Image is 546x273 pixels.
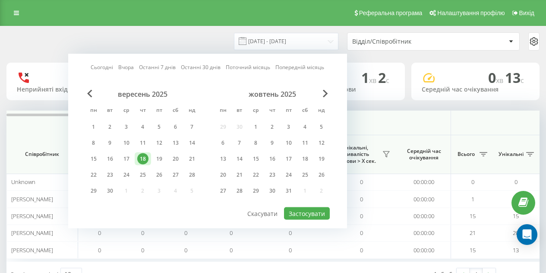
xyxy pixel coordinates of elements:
[151,152,167,165] div: пт 19 вер 2025 р.
[167,121,184,133] div: сб 6 вер 2025 р.
[488,68,505,87] span: 0
[167,168,184,181] div: сб 27 вер 2025 р.
[386,76,389,85] span: c
[519,10,534,16] span: Вихід
[283,121,294,133] div: 3
[85,136,102,149] div: пн 8 вер 2025 р.
[11,178,35,186] span: Unknown
[316,137,327,149] div: 12
[154,137,165,149] div: 12
[437,10,505,16] span: Налаштування профілю
[184,121,200,133] div: нд 7 вер 2025 р.
[243,207,283,220] button: Скасувати
[281,152,297,165] div: пт 17 жовт 2025 р.
[471,178,474,186] span: 0
[297,168,313,181] div: сб 25 жовт 2025 р.
[104,185,116,197] div: 30
[231,184,248,197] div: вт 28 жовт 2025 р.
[316,153,327,165] div: 19
[505,68,524,87] span: 13
[283,153,294,165] div: 17
[186,105,199,117] abbr: неділя
[514,178,518,186] span: 0
[118,152,135,165] div: ср 17 вер 2025 р.
[248,152,264,165] div: ср 15 жовт 2025 р.
[170,153,181,165] div: 20
[360,178,363,186] span: 0
[300,121,311,133] div: 4
[102,121,118,133] div: вт 2 вер 2025 р.
[17,86,125,93] div: Неприйняті вхідні дзвінки
[360,195,363,203] span: 0
[300,137,311,149] div: 11
[137,169,148,181] div: 25
[167,152,184,165] div: сб 20 вер 2025 р.
[513,212,519,220] span: 15
[316,169,327,181] div: 26
[11,195,53,203] span: [PERSON_NAME]
[264,136,281,149] div: чт 9 жовт 2025 р.
[330,144,380,165] span: Унікальні, тривалість розмови > Х сек.
[360,212,363,220] span: 0
[378,68,389,87] span: 2
[154,121,165,133] div: 5
[513,229,519,237] span: 20
[118,136,135,149] div: ср 10 вер 2025 р.
[218,185,229,197] div: 27
[267,121,278,133] div: 2
[297,152,313,165] div: сб 18 жовт 2025 р.
[118,168,135,181] div: ср 24 вер 2025 р.
[315,105,328,117] abbr: неділя
[169,105,182,117] abbr: субота
[360,246,363,254] span: 0
[289,246,292,254] span: 0
[215,136,231,149] div: пн 6 жовт 2025 р.
[181,63,221,71] a: Останні 30 днів
[120,105,133,117] abbr: середа
[231,152,248,165] div: вт 14 жовт 2025 р.
[499,151,524,158] span: Унікальні
[299,105,312,117] abbr: субота
[121,169,132,181] div: 24
[215,90,330,98] div: жовтень 2025
[91,63,114,71] a: Сьогодні
[135,168,151,181] div: чт 25 вер 2025 р.
[167,136,184,149] div: сб 13 вер 2025 р.
[11,212,53,220] span: [PERSON_NAME]
[264,168,281,181] div: чт 23 жовт 2025 р.
[170,169,181,181] div: 27
[248,184,264,197] div: ср 29 жовт 2025 р.
[139,63,176,71] a: Останні 7 днів
[397,174,451,190] td: 00:00:00
[233,105,246,117] abbr: вівторок
[154,169,165,181] div: 26
[471,195,474,203] span: 1
[14,151,70,158] span: Співробітник
[215,168,231,181] div: пн 20 жовт 2025 р.
[118,121,135,133] div: ср 3 вер 2025 р.
[281,184,297,197] div: пт 31 жовт 2025 р.
[250,153,262,165] div: 15
[361,68,378,87] span: 1
[281,168,297,181] div: пт 24 жовт 2025 р.
[11,229,53,237] span: [PERSON_NAME]
[455,151,477,158] span: Всього
[521,76,524,85] span: c
[264,121,281,133] div: чт 2 жовт 2025 р.
[267,153,278,165] div: 16
[88,121,99,133] div: 1
[85,90,200,98] div: вересень 2025
[230,246,233,254] span: 0
[496,76,505,85] span: хв
[184,229,187,237] span: 0
[470,246,476,254] span: 15
[170,121,181,133] div: 6
[297,121,313,133] div: сб 4 жовт 2025 р.
[300,153,311,165] div: 18
[230,229,233,237] span: 0
[300,169,311,181] div: 25
[135,121,151,133] div: чт 4 вер 2025 р.
[85,168,102,181] div: пн 22 вер 2025 р.
[231,168,248,181] div: вт 21 жовт 2025 р.
[141,229,144,237] span: 0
